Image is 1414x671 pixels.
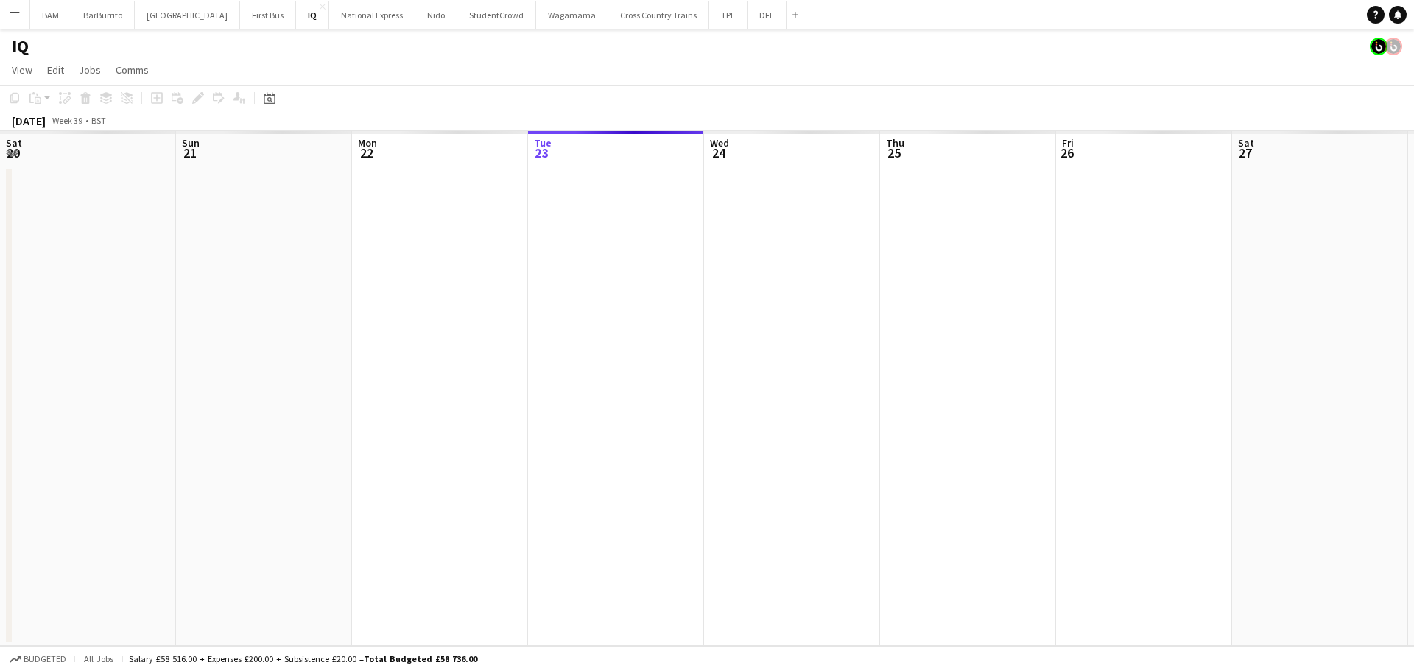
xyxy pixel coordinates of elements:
div: Salary £58 516.00 + Expenses £200.00 + Subsistence £20.00 = [129,653,477,664]
button: Cross Country Trains [608,1,709,29]
a: Jobs [73,60,107,80]
span: 25 [884,144,904,161]
button: BarBurrito [71,1,135,29]
a: View [6,60,38,80]
span: Fri [1062,136,1074,150]
span: 27 [1236,144,1254,161]
span: 22 [356,144,377,161]
span: Sat [1238,136,1254,150]
span: Tue [534,136,552,150]
a: Edit [41,60,70,80]
button: BAM [30,1,71,29]
button: Budgeted [7,651,68,667]
button: Nido [415,1,457,29]
button: IQ [296,1,329,29]
button: DFE [748,1,787,29]
h1: IQ [12,35,29,57]
span: Mon [358,136,377,150]
span: All jobs [81,653,116,664]
span: Jobs [79,63,101,77]
span: Sun [182,136,200,150]
button: StudentCrowd [457,1,536,29]
button: Wagamama [536,1,608,29]
button: First Bus [240,1,296,29]
span: Total Budgeted £58 736.00 [364,653,477,664]
span: 23 [532,144,552,161]
a: Comms [110,60,155,80]
button: National Express [329,1,415,29]
button: TPE [709,1,748,29]
span: Budgeted [24,654,66,664]
app-user-avatar: Tim Bodenham [1370,38,1387,55]
span: 24 [708,144,729,161]
span: Sat [6,136,22,150]
span: 21 [180,144,200,161]
span: 20 [4,144,22,161]
span: Thu [886,136,904,150]
span: Edit [47,63,64,77]
button: [GEOGRAPHIC_DATA] [135,1,240,29]
span: 26 [1060,144,1074,161]
app-user-avatar: Tim Bodenham [1385,38,1402,55]
div: [DATE] [12,113,46,128]
span: Comms [116,63,149,77]
span: Wed [710,136,729,150]
span: Week 39 [49,115,85,126]
span: View [12,63,32,77]
div: BST [91,115,106,126]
